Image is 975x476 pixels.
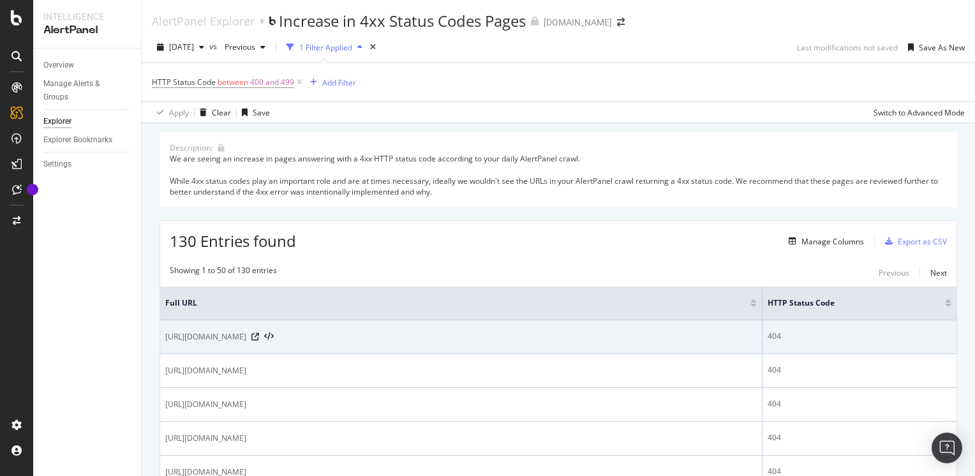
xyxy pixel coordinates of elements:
button: Previous [220,37,271,57]
div: Last modifications not saved [797,42,898,53]
a: Explorer Bookmarks [43,133,132,147]
a: Overview [43,59,132,72]
div: Switch to Advanced Mode [874,107,965,118]
div: Explorer Bookmarks [43,133,112,147]
span: [URL][DOMAIN_NAME] [165,331,246,343]
div: Explorer [43,115,71,128]
span: Full URL [165,297,731,309]
span: 2025 Oct. 8th [169,41,194,52]
button: Apply [152,102,189,123]
div: Intelligence [43,10,131,23]
div: Showing 1 to 50 of 130 entries [170,265,277,280]
div: 404 [768,364,951,376]
span: HTTP Status Code [768,297,926,309]
div: We are seeing an increase in pages answering with a 4xx HTTP status code according to your daily ... [170,153,947,197]
div: Export as CSV [898,236,947,247]
div: Manage Alerts & Groups [43,77,120,104]
span: HTTP Status Code [152,77,216,87]
a: Explorer [43,115,132,128]
div: Description: [170,142,212,153]
div: Save As New [919,42,965,53]
span: vs [209,41,220,52]
a: Visit Online Page [251,333,259,341]
div: Add Filter [322,77,356,88]
div: times [368,41,378,54]
button: Add Filter [305,75,356,90]
div: Settings [43,158,71,171]
div: 404 [768,432,951,443]
button: 1 Filter Applied [281,37,368,57]
button: View HTML Source [264,332,274,341]
button: Save As New [903,37,965,57]
div: arrow-right-arrow-left [617,18,625,27]
div: AlertPanel [43,23,131,38]
button: Save [237,102,270,123]
button: [DATE] [152,37,209,57]
div: Next [930,267,947,278]
div: 404 [768,398,951,410]
button: Previous [879,265,909,280]
div: Manage Columns [801,236,864,247]
button: Next [930,265,947,280]
span: [URL][DOMAIN_NAME] [165,364,246,377]
span: 400 and 499 [250,73,294,91]
div: Clear [212,107,231,118]
a: Manage Alerts & Groups [43,77,132,104]
div: 404 [768,331,951,342]
div: Increase in 4xx Status Codes Pages [279,10,526,32]
div: [DOMAIN_NAME] [544,16,612,29]
button: Manage Columns [784,234,864,249]
button: Clear [195,102,231,123]
div: Apply [169,107,189,118]
div: Tooltip anchor [27,184,38,195]
button: Export as CSV [880,231,947,251]
span: [URL][DOMAIN_NAME] [165,398,246,411]
button: Switch to Advanced Mode [868,102,965,123]
span: Previous [220,41,255,52]
a: Settings [43,158,132,171]
a: AlertPanel Explorer [152,14,255,28]
div: Save [253,107,270,118]
span: [URL][DOMAIN_NAME] [165,432,246,445]
span: between [218,77,248,87]
div: Previous [879,267,909,278]
div: 1 Filter Applied [299,42,352,53]
div: Open Intercom Messenger [932,433,962,463]
span: 130 Entries found [170,230,296,251]
div: Overview [43,59,74,72]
